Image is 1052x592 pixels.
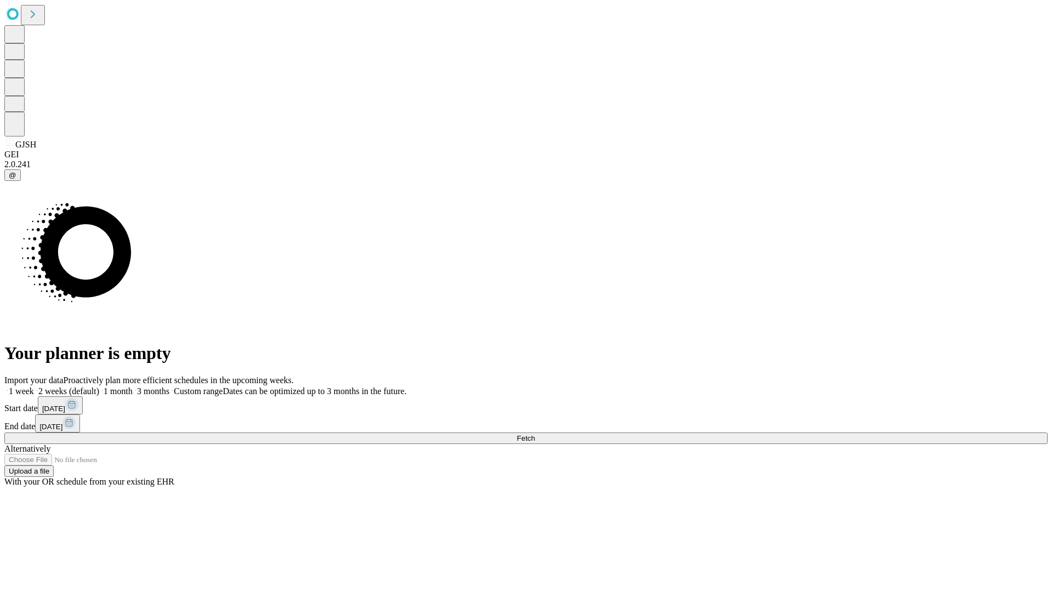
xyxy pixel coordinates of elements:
button: [DATE] [38,396,83,414]
button: Fetch [4,432,1048,444]
span: Dates can be optimized up to 3 months in the future. [223,386,407,396]
button: [DATE] [35,414,80,432]
span: @ [9,171,16,179]
div: 2.0.241 [4,160,1048,169]
span: 2 weeks (default) [38,386,99,396]
h1: Your planner is empty [4,343,1048,363]
span: Custom range [174,386,222,396]
span: [DATE] [39,423,62,431]
span: With your OR schedule from your existing EHR [4,477,174,486]
span: [DATE] [42,405,65,413]
span: Alternatively [4,444,50,453]
div: End date [4,414,1048,432]
span: GJSH [15,140,36,149]
span: Proactively plan more efficient schedules in the upcoming weeks. [64,375,294,385]
div: Start date [4,396,1048,414]
button: Upload a file [4,465,54,477]
span: 3 months [137,386,169,396]
span: Fetch [517,434,535,442]
span: Import your data [4,375,64,385]
div: GEI [4,150,1048,160]
span: 1 month [104,386,133,396]
button: @ [4,169,21,181]
span: 1 week [9,386,34,396]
